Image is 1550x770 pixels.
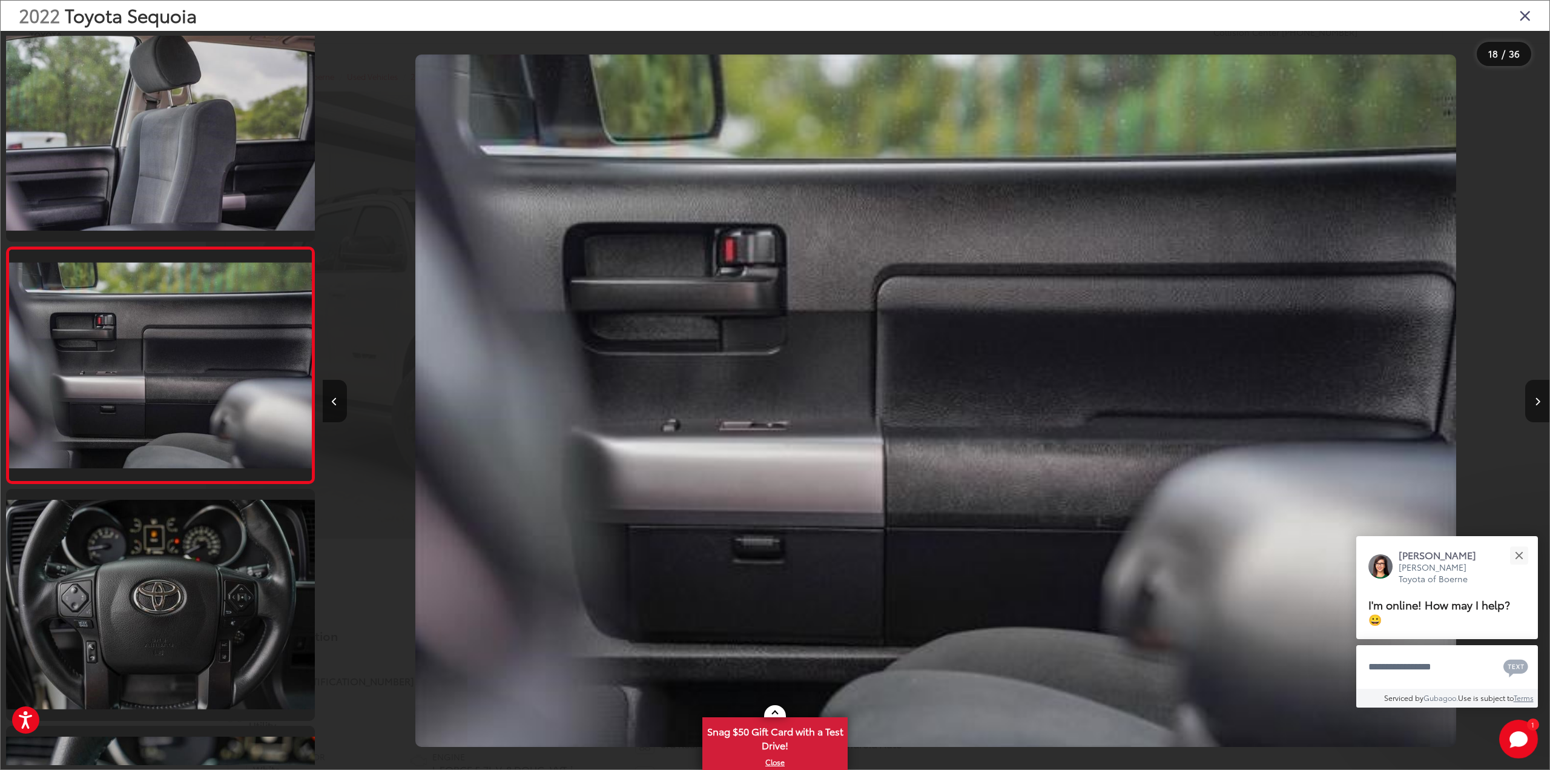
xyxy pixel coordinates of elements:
[1503,658,1528,677] svg: Text
[1514,692,1534,703] a: Terms
[1499,720,1538,758] button: Toggle Chat Window
[1356,645,1538,689] textarea: Type your message
[6,263,315,468] img: 2022 Toyota Sequoia TRD Sport
[1531,722,1534,727] span: 1
[3,21,318,231] img: 2022 Toyota Sequoia TRD Sport
[1423,692,1458,703] a: Gubagoo.
[1384,692,1423,703] span: Serviced by
[415,55,1456,748] img: 2022 Toyota Sequoia TRD Sport
[1488,47,1498,60] span: 18
[323,380,347,422] button: Previous image
[1368,596,1510,627] span: I'm online! How may I help? 😀
[19,2,60,28] span: 2022
[1399,562,1488,585] p: [PERSON_NAME] Toyota of Boerne
[1525,380,1549,422] button: Next image
[704,719,846,755] span: Snag $50 Gift Card with a Test Drive!
[1458,692,1514,703] span: Use is subject to
[65,2,197,28] span: Toyota Sequoia
[1506,542,1532,568] button: Close
[1519,7,1531,23] i: Close gallery
[1509,47,1520,60] span: 36
[3,500,318,709] img: 2022 Toyota Sequoia TRD Sport
[1500,653,1532,680] button: Chat with SMS
[1499,720,1538,758] svg: Start Chat
[1356,536,1538,708] div: Close[PERSON_NAME][PERSON_NAME] Toyota of BoerneI'm online! How may I help? 😀Type your messageCha...
[1500,50,1506,58] span: /
[1399,548,1488,562] p: [PERSON_NAME]
[323,55,1549,748] div: 2022 Toyota Sequoia TRD Sport 17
